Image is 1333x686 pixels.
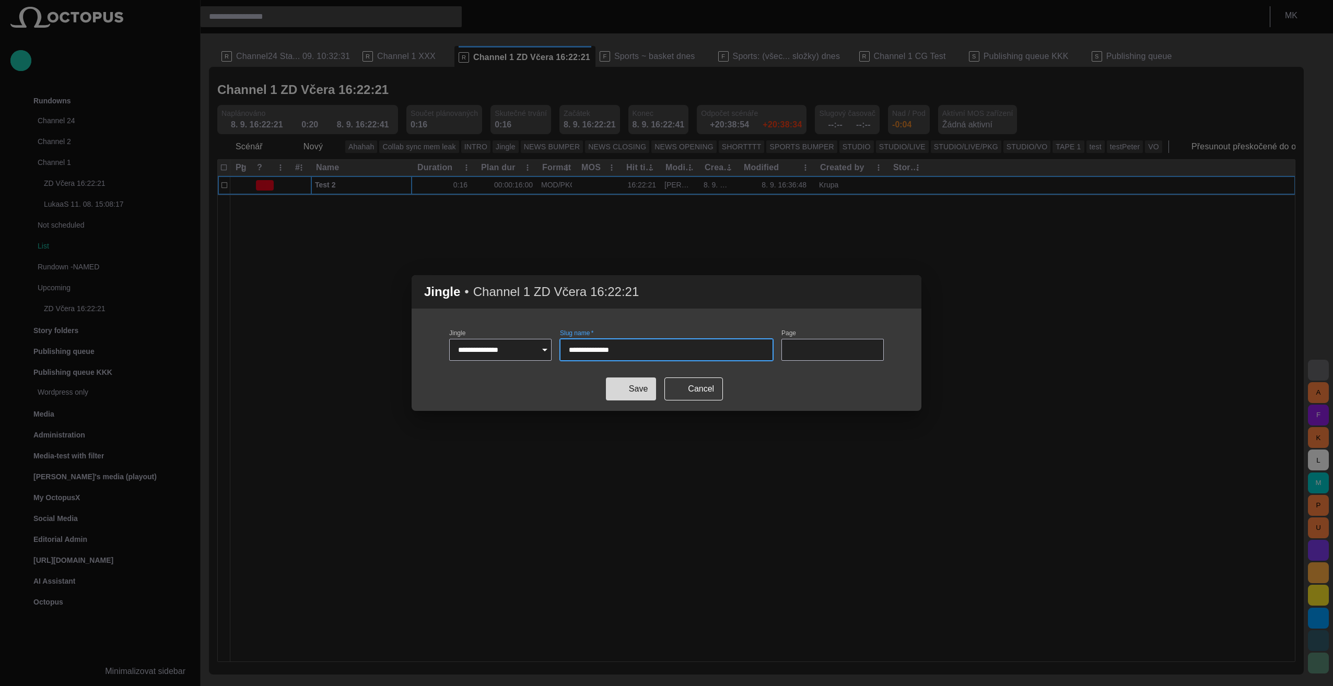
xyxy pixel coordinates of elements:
[560,328,593,337] label: Slug name
[424,285,460,299] h2: Jingle
[664,377,723,400] button: Cancel
[781,328,796,337] label: Page
[412,275,921,309] div: Jingle
[412,275,921,411] div: Jingle
[473,285,639,299] h3: Channel 1 ZD Včera 16:22:21
[464,285,469,299] h3: •
[449,328,465,337] label: Jingle
[537,342,552,357] button: Open
[606,377,656,400] button: Save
